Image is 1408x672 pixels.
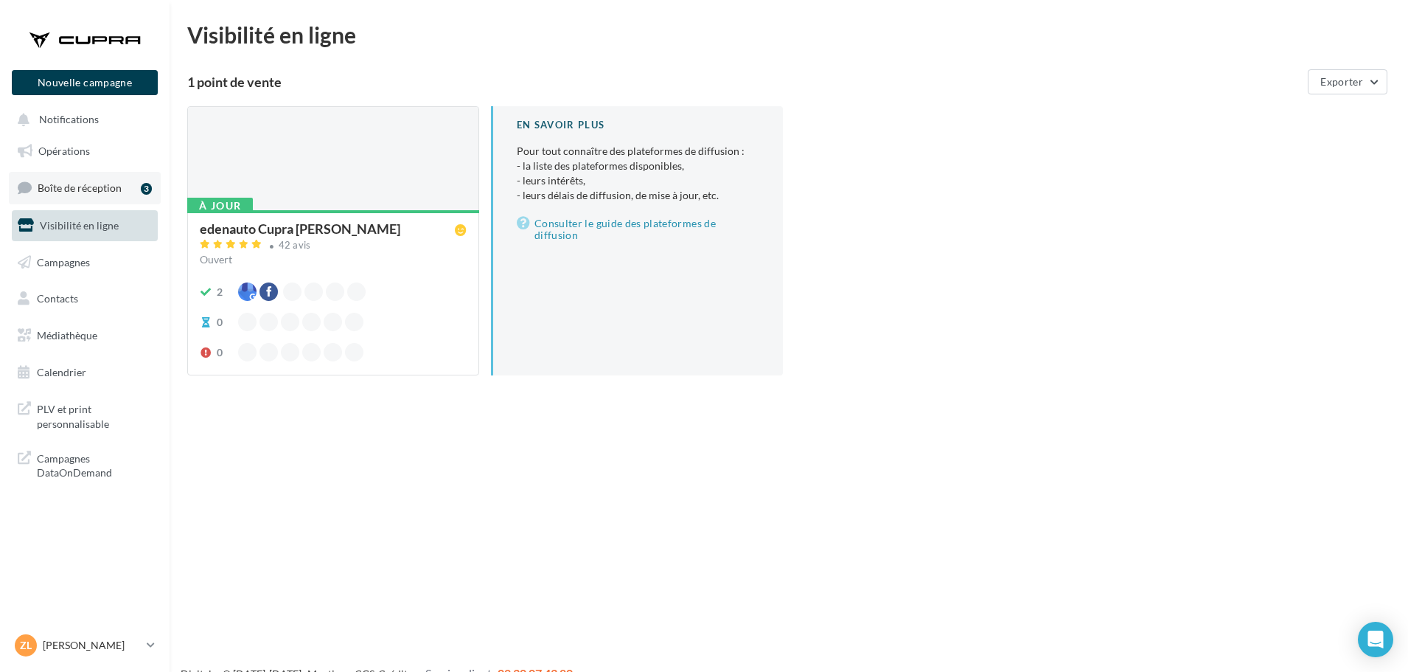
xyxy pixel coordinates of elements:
button: Exporter [1308,69,1387,94]
li: - leurs intérêts, [517,173,759,188]
div: 0 [217,315,223,330]
span: Notifications [39,114,99,126]
a: Campagnes DataOnDemand [9,443,161,486]
a: Visibilité en ligne [9,210,161,241]
div: edenauto Cupra [PERSON_NAME] [200,222,400,235]
a: Boîte de réception3 [9,172,161,204]
a: Campagnes [9,247,161,278]
span: Ouvert [200,253,232,266]
span: Contacts [37,292,78,305]
a: PLV et print personnalisable [9,393,161,437]
div: 1 point de vente [187,75,1302,89]
li: - la liste des plateformes disponibles, [517,159,759,173]
a: Consulter le guide des plateformes de diffusion [517,215,759,244]
span: Zl [20,638,32,653]
span: Boîte de réception [38,181,122,194]
span: Campagnes [37,255,90,268]
span: Visibilité en ligne [40,219,119,232]
div: 2 [217,285,223,299]
a: 42 avis [200,238,467,255]
button: Nouvelle campagne [12,70,158,95]
span: Opérations [38,145,90,157]
p: Pour tout connaître des plateformes de diffusion : [517,144,759,203]
li: - leurs délais de diffusion, de mise à jour, etc. [517,188,759,203]
div: Open Intercom Messenger [1358,622,1393,657]
div: 0 [217,345,223,360]
p: [PERSON_NAME] [43,638,141,653]
a: Contacts [9,283,161,314]
a: Opérations [9,136,161,167]
div: À jour [187,198,253,214]
div: En savoir plus [517,118,759,132]
span: Calendrier [37,366,86,378]
span: PLV et print personnalisable [37,399,152,431]
span: Campagnes DataOnDemand [37,448,152,480]
div: 42 avis [279,240,311,250]
a: Médiathèque [9,320,161,351]
span: Exporter [1320,75,1363,88]
span: Médiathèque [37,329,97,342]
a: Zl [PERSON_NAME] [12,631,158,659]
div: Visibilité en ligne [187,24,1390,46]
a: Calendrier [9,357,161,388]
div: 3 [141,183,152,195]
